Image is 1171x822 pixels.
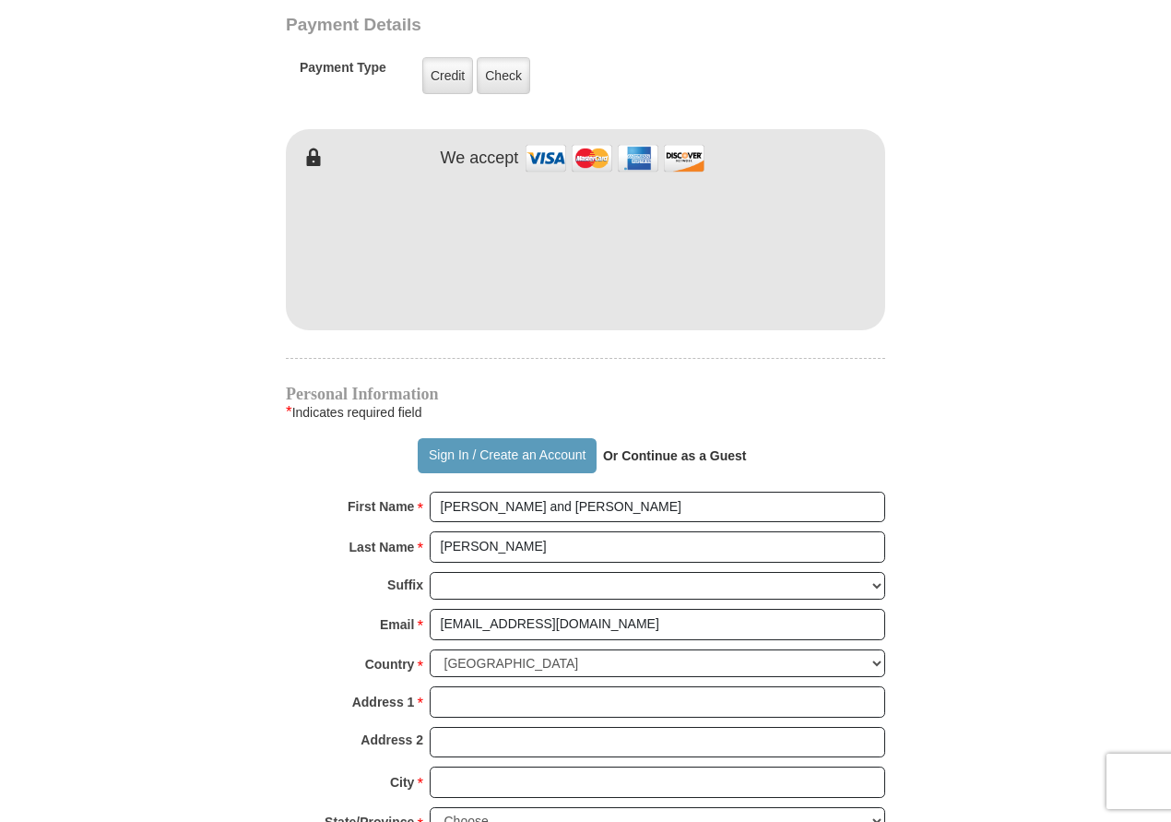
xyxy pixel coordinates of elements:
[387,572,423,598] strong: Suffix
[286,401,885,423] div: Indicates required field
[380,612,414,637] strong: Email
[422,57,473,94] label: Credit
[348,494,414,519] strong: First Name
[352,689,415,715] strong: Address 1
[349,534,415,560] strong: Last Name
[286,15,756,36] h3: Payment Details
[361,727,423,753] strong: Address 2
[603,448,747,463] strong: Or Continue as a Guest
[523,138,707,178] img: credit cards accepted
[300,60,386,85] h5: Payment Type
[477,57,530,94] label: Check
[418,438,596,473] button: Sign In / Create an Account
[441,149,519,169] h4: We accept
[286,387,885,401] h4: Personal Information
[365,651,415,677] strong: Country
[390,769,414,795] strong: City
